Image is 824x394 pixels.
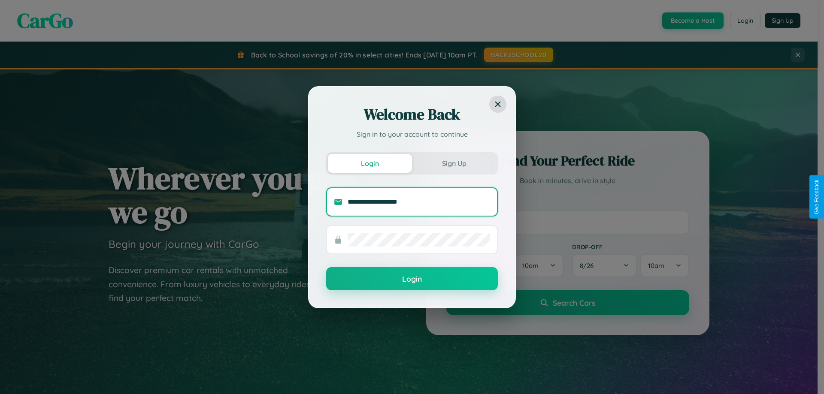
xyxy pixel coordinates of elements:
[328,154,412,173] button: Login
[326,104,498,125] h2: Welcome Back
[326,129,498,139] p: Sign in to your account to continue
[814,180,820,214] div: Give Feedback
[412,154,496,173] button: Sign Up
[326,267,498,290] button: Login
